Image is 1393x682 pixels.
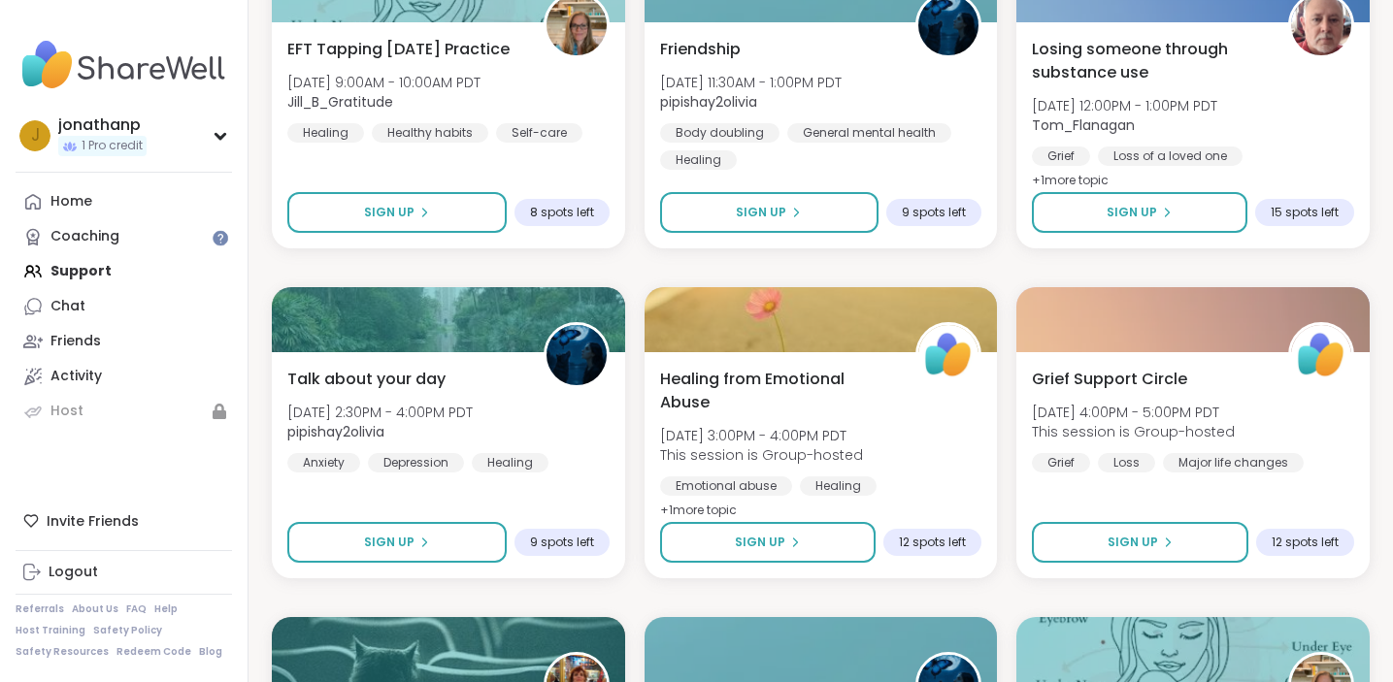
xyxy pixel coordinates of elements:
span: j [31,123,40,148]
img: pipishay2olivia [547,325,607,385]
a: Blog [199,645,222,659]
div: Anxiety [287,453,360,472]
img: ShareWell Nav Logo [16,31,232,99]
span: This session is Group-hosted [660,445,863,465]
a: Safety Resources [16,645,109,659]
a: Host [16,394,232,429]
span: Sign Up [1107,204,1157,221]
span: [DATE] 3:00PM - 4:00PM PDT [660,426,863,445]
button: Sign Up [660,192,879,233]
span: [DATE] 11:30AM - 1:00PM PDT [660,73,842,92]
div: Coaching [50,227,119,246]
a: FAQ [126,602,147,616]
iframe: Spotlight [213,230,228,245]
span: 12 spots left [1272,535,1339,550]
div: Grief [1032,453,1090,472]
span: This session is Group-hosted [1032,422,1235,441]
a: Redeem Code [116,645,191,659]
div: Chat [50,297,85,316]
a: Friends [16,324,232,359]
span: [DATE] 12:00PM - 1:00PM PDT [1032,96,1217,115]
div: Healing [800,476,877,496]
div: Major life changes [1163,453,1304,472]
span: [DATE] 2:30PM - 4:00PM PDT [287,403,473,422]
span: [DATE] 4:00PM - 5:00PM PDT [1032,403,1235,422]
a: Help [154,602,178,616]
div: Loss [1098,453,1155,472]
span: 9 spots left [530,535,594,550]
a: Chat [16,289,232,324]
span: Sign Up [1108,534,1158,551]
a: Coaching [16,219,232,254]
button: Sign Up [660,522,877,563]
div: Healing [660,150,737,170]
button: Sign Up [1032,522,1248,563]
span: Sign Up [736,204,786,221]
span: 1 Pro credit [82,138,143,154]
span: 12 spots left [899,535,966,550]
div: Logout [49,563,98,582]
b: pipishay2olivia [287,422,384,441]
span: Healing from Emotional Abuse [660,368,895,414]
div: Invite Friends [16,503,232,538]
div: Activity [50,367,102,386]
div: Healing [472,453,548,472]
span: 9 spots left [902,205,966,220]
div: jonathanp [58,114,147,136]
div: Self-care [496,123,582,143]
div: Healing [287,123,364,143]
div: Healthy habits [372,123,488,143]
div: Depression [368,453,464,472]
a: Safety Policy [93,624,162,637]
div: Friends [50,332,101,351]
b: Tom_Flanagan [1032,115,1135,135]
button: Sign Up [1032,192,1247,233]
span: Talk about your day [287,368,446,391]
div: Host [50,402,83,421]
div: Grief [1032,146,1090,166]
span: Sign Up [364,534,415,551]
div: Body doubling [660,123,779,143]
a: Activity [16,359,232,394]
div: Home [50,192,92,211]
span: EFT Tapping [DATE] Practice [287,38,510,61]
b: pipishay2olivia [660,92,757,112]
button: Sign Up [287,192,507,233]
a: About Us [72,602,118,616]
b: Jill_B_Gratitude [287,92,393,112]
a: Referrals [16,602,64,616]
span: [DATE] 9:00AM - 10:00AM PDT [287,73,481,92]
button: Sign Up [287,522,507,563]
div: Loss of a loved one [1098,146,1243,166]
img: ShareWell [1291,325,1351,385]
span: 8 spots left [530,205,594,220]
img: ShareWell [918,325,978,385]
span: Grief Support Circle [1032,368,1187,391]
span: Sign Up [364,204,415,221]
a: Host Training [16,624,85,637]
div: Emotional abuse [660,476,792,496]
span: Sign Up [735,534,785,551]
div: General mental health [787,123,951,143]
span: Friendship [660,38,741,61]
span: Losing someone through substance use [1032,38,1267,84]
a: Logout [16,555,232,590]
span: 15 spots left [1271,205,1339,220]
a: Home [16,184,232,219]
